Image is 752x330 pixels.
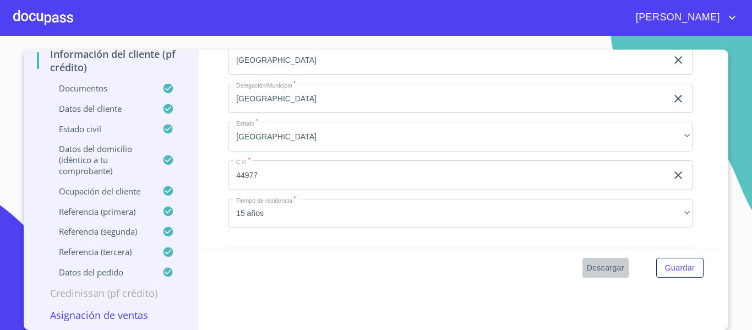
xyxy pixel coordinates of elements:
[37,267,162,278] p: Datos del pedido
[582,258,629,278] button: Descargar
[665,261,695,275] span: Guardar
[37,123,162,134] p: Estado Civil
[37,103,162,114] p: Datos del cliente
[628,9,726,26] span: [PERSON_NAME]
[37,186,162,197] p: Ocupación del Cliente
[37,47,185,74] p: Información del cliente (PF crédito)
[672,53,685,67] button: clear input
[37,246,162,257] p: Referencia (tercera)
[37,206,162,217] p: Referencia (primera)
[672,169,685,182] button: clear input
[672,92,685,105] button: clear input
[37,286,185,300] p: Credinissan (PF crédito)
[37,83,162,94] p: Documentos
[587,261,624,275] span: Descargar
[656,258,704,278] button: Guardar
[228,122,693,152] div: [GEOGRAPHIC_DATA]
[228,199,693,229] div: 15 años
[628,9,739,26] button: account of current user
[37,143,162,176] p: Datos del domicilio (idéntico a tu comprobante)
[37,309,185,322] p: Asignación de Ventas
[37,226,162,237] p: Referencia (segunda)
